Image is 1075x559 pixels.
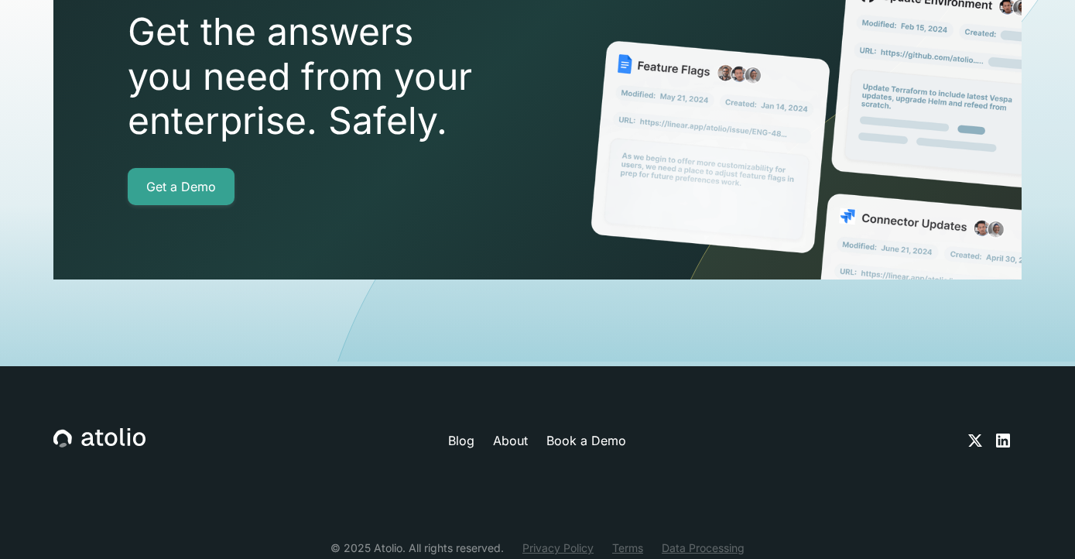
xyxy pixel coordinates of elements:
a: Book a Demo [546,431,626,450]
a: Privacy Policy [522,540,594,556]
h2: Get the answers you need from your enterprise. Safely. [128,9,561,143]
a: Get a Demo [128,168,235,205]
a: About [493,431,528,450]
div: © 2025 Atolio. All rights reserved. [330,540,504,556]
a: Blog [448,431,474,450]
a: Terms [612,540,643,556]
a: Data Processing [662,540,745,556]
iframe: Chat Widget [998,485,1075,559]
